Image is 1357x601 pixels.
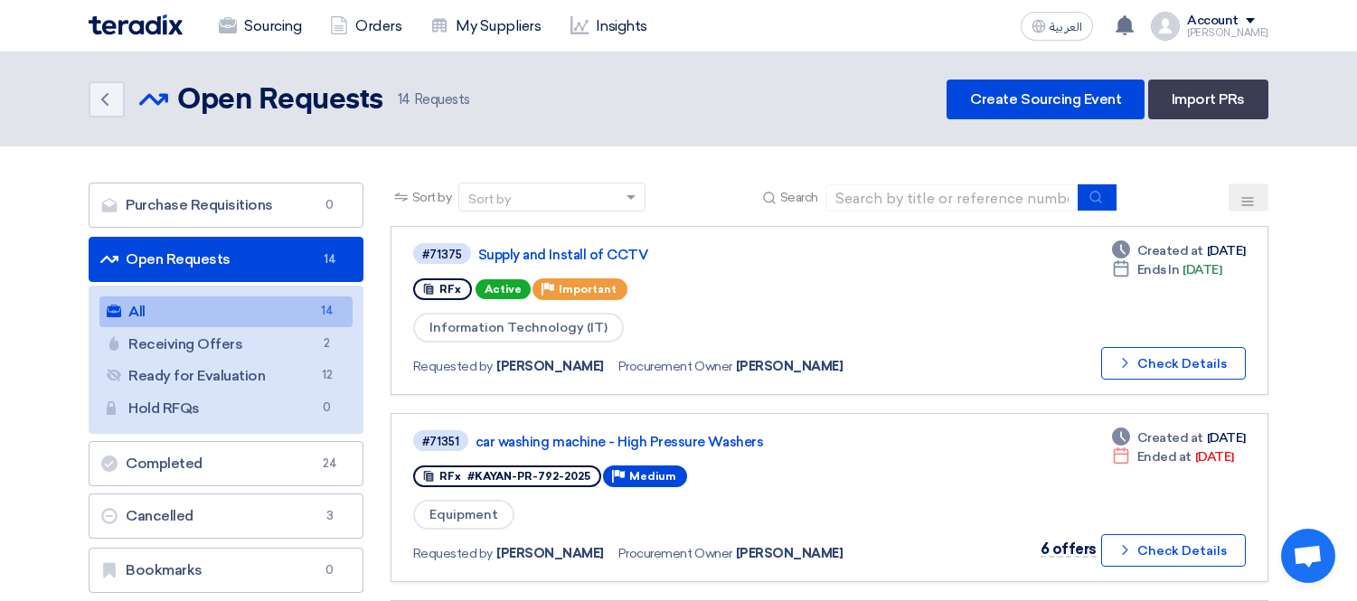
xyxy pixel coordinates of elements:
span: Created at [1137,428,1203,447]
div: Sort by [468,190,511,209]
span: Sort by [412,188,452,207]
button: العربية [1021,12,1093,41]
span: Requested by [413,357,493,376]
a: Sourcing [204,6,316,46]
a: Open Requests14 [89,237,363,282]
span: Equipment [413,500,514,530]
a: All [99,296,353,327]
span: 3 [319,507,341,525]
span: Active [476,279,531,299]
span: 14 [398,91,410,108]
a: Supply and Install of CCTV [478,247,930,263]
div: #71351 [422,436,459,447]
span: [PERSON_NAME] [496,357,604,376]
button: Check Details [1101,347,1246,380]
span: Procurement Owner [618,544,732,563]
a: My Suppliers [416,6,555,46]
span: Information Technology (IT) [413,313,624,343]
span: 0 [316,399,338,418]
span: 14 [316,302,338,321]
img: Teradix logo [89,14,183,35]
span: 24 [319,455,341,473]
span: Requests [398,89,470,110]
span: 0 [319,561,341,579]
span: Search [780,188,818,207]
span: [PERSON_NAME] [496,544,604,563]
span: [PERSON_NAME] [736,544,843,563]
div: [DATE] [1112,241,1246,260]
span: Requested by [413,544,493,563]
a: Bookmarks0 [89,548,363,593]
span: 14 [319,250,341,268]
span: #KAYAN-PR-792-2025 [467,470,590,483]
h2: Open Requests [177,82,383,118]
a: Receiving Offers [99,329,353,360]
a: Hold RFQs [99,393,353,424]
span: Created at [1137,241,1203,260]
img: profile_test.png [1151,12,1180,41]
a: Completed24 [89,441,363,486]
span: العربية [1050,21,1082,33]
div: [DATE] [1112,428,1246,447]
a: Orders [316,6,416,46]
span: RFx [439,470,461,483]
a: Import PRs [1148,80,1268,119]
div: Account [1187,14,1239,29]
a: Ready for Evaluation [99,361,353,391]
span: 0 [319,196,341,214]
div: #71375 [422,249,462,260]
div: [PERSON_NAME] [1187,28,1268,38]
input: Search by title or reference number [825,184,1079,211]
span: Medium [629,470,676,483]
div: [DATE] [1112,447,1234,466]
span: Ended at [1137,447,1192,466]
a: Create Sourcing Event [947,80,1145,119]
a: Cancelled3 [89,493,363,539]
a: car washing machine - High Pressure Washers [476,434,928,450]
span: Important [559,283,617,296]
div: [DATE] [1112,260,1222,279]
a: Purchase Requisitions0 [89,183,363,228]
a: Insights [556,6,662,46]
span: Ends In [1137,260,1180,279]
span: 6 offers [1041,540,1097,558]
span: RFx [439,283,461,296]
div: Open chat [1281,529,1335,583]
span: [PERSON_NAME] [736,357,843,376]
button: Check Details [1101,534,1246,567]
span: 12 [316,366,338,385]
span: Procurement Owner [618,357,732,376]
span: 2 [316,334,338,353]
